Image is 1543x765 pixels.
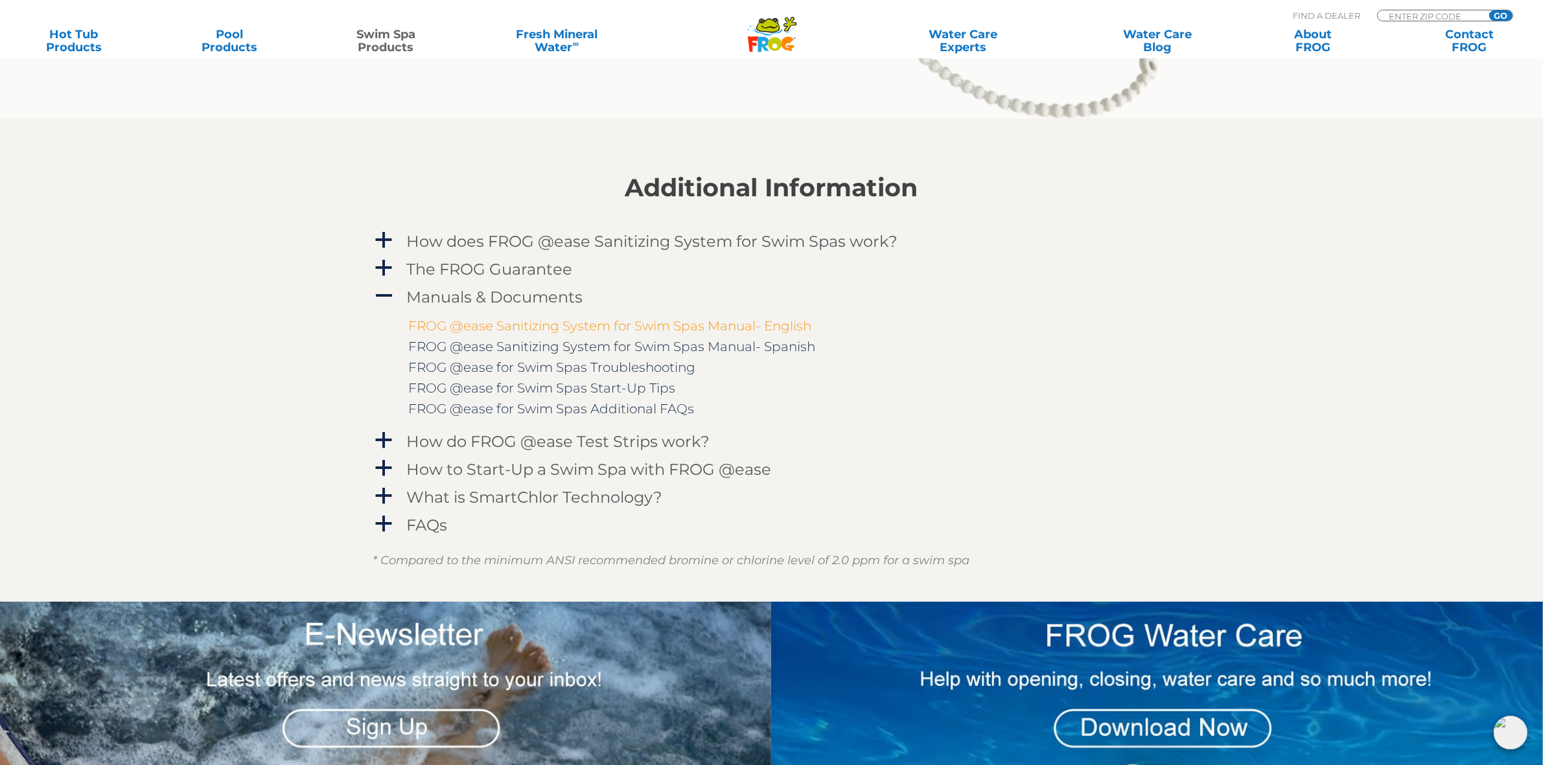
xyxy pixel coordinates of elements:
a: FROG @ease Sanitizing System for Swim Spas Manual- English [409,318,812,334]
a: a How does FROG @ease Sanitizing System for Swim Spas work? [373,229,1170,253]
a: ContactFROG [1409,28,1530,54]
span: a [375,459,394,478]
h4: What is SmartChlor Technology? [407,488,663,506]
a: FROG @ease for Swim Spas Additional FAQs [409,401,695,417]
a: a FAQs [373,513,1170,537]
a: a How to Start-Up a Swim Spa with FROG @ease [373,457,1170,481]
a: Swim SpaProducts [325,28,447,54]
a: Fresh MineralWater∞ [481,28,632,54]
span: A [375,286,394,306]
a: Water CareBlog [1096,28,1218,54]
span: a [375,231,394,250]
a: FROG @ease for Swim Spas Troubleshooting [409,360,696,375]
a: AboutFROG [1253,28,1374,54]
span: a [375,431,394,450]
em: * Compared to the minimum ANSI recommended bromine or chlorine level of 2.0 ppm for a swim spa [373,553,970,567]
p: Find A Dealer [1293,10,1360,21]
span: a [375,486,394,506]
a: FROG @ease Sanitizing System for Swim Spas Manual- Spanish [409,339,816,354]
a: a What is SmartChlor Technology? [373,485,1170,509]
a: A Manuals & Documents [373,285,1170,309]
a: a How do FROG @ease Test Strips work? [373,429,1170,453]
h4: How do FROG @ease Test Strips work? [407,433,710,450]
h4: The FROG Guarantee [407,260,573,278]
h4: How does FROG @ease Sanitizing System for Swim Spas work? [407,233,898,250]
a: FROG @ease for Swim Spas Start-Up Tips [409,380,676,396]
a: Water CareExperts [864,28,1062,54]
h4: How to Start-Up a Swim Spa with FROG @ease [407,461,772,478]
h4: Manuals & Documents [407,288,583,306]
a: a The FROG Guarantee [373,257,1170,281]
a: Hot TubProducts [13,28,134,54]
a: PoolProducts [169,28,290,54]
sup: ∞ [573,38,579,49]
span: a [375,258,394,278]
input: Zip Code Form [1387,10,1475,21]
span: a [375,514,394,534]
h4: FAQs [407,516,448,534]
img: openIcon [1494,716,1527,749]
input: GO [1489,10,1513,21]
h2: Additional Information [373,174,1170,202]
